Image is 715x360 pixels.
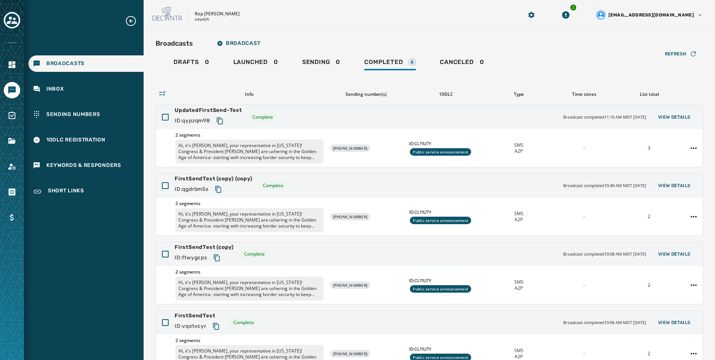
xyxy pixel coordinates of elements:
div: 2 [620,282,679,288]
a: Navigate to Account [4,158,20,175]
button: Copy text to clipboard [213,114,227,128]
span: 2 segments [175,132,323,138]
button: Expand sub nav menu [125,15,143,27]
div: 0 [233,58,278,70]
div: Public service announcement [410,148,471,156]
div: - [554,214,613,220]
div: 0 [302,58,340,70]
a: Completed8 [358,55,422,72]
a: Drafts0 [168,55,215,72]
a: Navigate to Orders [4,184,20,200]
a: Navigate to 10DLC Registration [28,132,144,148]
div: Public service announcement [410,285,471,293]
span: ID: CL11U7Y [409,209,483,215]
span: Keywords & Responders [46,162,121,169]
button: User settings [593,7,706,22]
div: Type [489,91,549,97]
div: List total [620,91,679,97]
button: Refresh [659,48,703,60]
div: 0 [440,58,484,70]
span: FirstSendTest (copy) [175,244,234,251]
span: Broadcast completed 11:10 AM MDT [DATE] [563,114,646,120]
span: View Details [658,320,691,326]
span: View Details [658,114,691,120]
span: FirstSendTest (copy) (copy) [175,175,252,183]
button: View Details [652,112,697,122]
a: Navigate to Inbox [28,81,144,97]
div: 8 [409,59,416,65]
button: Copy text to clipboard [210,251,224,265]
span: 2 segments [175,201,323,207]
span: 2 segments [175,269,323,275]
a: Navigate to Keywords & Responders [28,157,144,174]
span: Sending Numbers [46,111,100,118]
span: View Details [658,251,691,257]
span: View Details [658,183,691,189]
div: 2 [620,351,679,357]
span: Complete [263,183,283,189]
p: Rep [PERSON_NAME] [195,11,240,17]
div: Time zones [555,91,614,97]
div: [PHONE_NUMBER] [330,144,371,152]
span: Sending [302,58,330,66]
span: FirstSendTest [175,312,223,320]
span: SMS [514,211,524,217]
button: Copy text to clipboard [209,320,223,333]
span: 2 segments [175,338,323,344]
a: Launched0 [227,55,284,72]
a: Navigate to Short Links [28,183,144,201]
div: [PHONE_NUMBER] [330,213,371,220]
span: A2P [515,354,523,360]
button: Toggle account select drawer [4,12,20,28]
span: Refresh [665,51,687,57]
button: Download Menu [559,8,573,22]
button: FirstSendTest (copy) (copy) action menu [688,211,700,223]
div: [PHONE_NUMBER] [330,281,371,289]
a: Navigate to Broadcasts [28,55,144,72]
span: ID: CL11U7Y [409,346,483,352]
button: Copy text to clipboard [212,183,225,196]
div: - [554,145,613,151]
div: - [554,282,613,288]
span: A2P [515,285,523,291]
p: Hi, it's [PERSON_NAME], your representative in [US_STATE]! Congress & President [PERSON_NAME] are... [175,140,323,164]
p: a4pdijfr [195,17,209,22]
a: Navigate to Home [4,57,20,73]
div: Public service announcement [410,217,471,224]
span: A2P [515,148,523,154]
span: ID: CL11U7Y [409,278,483,284]
span: SMS [514,279,524,285]
span: Complete [244,251,265,257]
a: Navigate to Billing [4,209,20,226]
button: UpdatedFirstSend-Test action menu [688,142,700,154]
span: UpdatedFirstSend-Test [175,107,242,114]
span: ID: CL11U7Y [409,141,483,147]
span: Broadcasts [46,60,85,67]
div: Info [175,91,323,97]
span: Short Links [48,187,84,196]
span: 10DLC Registration [46,136,105,144]
a: Navigate to Sending Numbers [28,106,144,123]
button: Manage global settings [525,8,538,22]
button: View Details [652,249,697,259]
a: Navigate to Files [4,133,20,149]
button: View Details [652,180,697,191]
div: 0 [174,58,209,70]
span: Completed [364,58,403,66]
p: Hi, it's [PERSON_NAME], your representative in [US_STATE]! Congress & President [PERSON_NAME] are... [175,208,323,232]
span: [EMAIL_ADDRESS][DOMAIN_NAME] [608,12,694,18]
div: 2 [570,4,577,11]
span: Complete [233,320,254,326]
span: Canceled [440,58,473,66]
span: Broadcast completed 10:06 AM MDT [DATE] [563,320,646,326]
span: ID: qypzqm98 [175,117,210,125]
div: 2 [620,214,679,220]
a: Canceled0 [434,55,490,72]
span: Broadcast [217,40,260,46]
span: Inbox [46,85,64,93]
div: 10DLC [409,91,483,97]
span: Broadcast completed 10:08 AM MDT [DATE] [563,251,646,257]
span: Launched [233,58,268,66]
span: Complete [252,114,273,120]
span: ID: vqotvcyr [175,323,206,330]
